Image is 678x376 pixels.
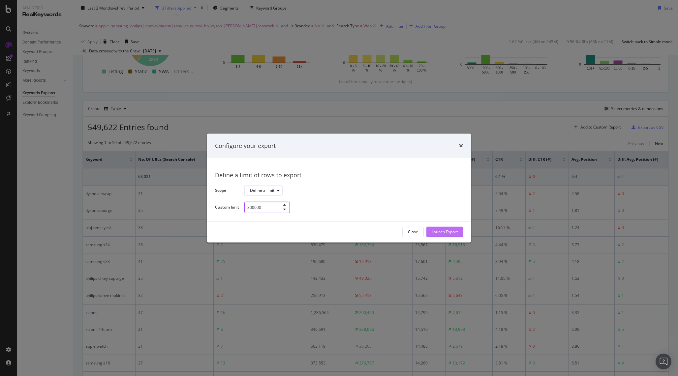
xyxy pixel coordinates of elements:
div: times [459,141,463,150]
div: Configure your export [215,141,276,150]
div: Open Intercom Messenger [656,354,671,369]
button: Close [402,227,424,237]
div: modal [207,133,471,242]
label: Scope [215,188,239,195]
button: Launch Export [426,227,463,237]
div: Define a limit [250,188,274,192]
label: Custom limit [215,204,239,212]
input: Example: 1000 [244,202,290,213]
div: Define a limit of rows to export [215,171,463,180]
button: Define a limit [244,185,283,196]
div: Launch Export [432,229,458,235]
div: Close [408,229,418,235]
